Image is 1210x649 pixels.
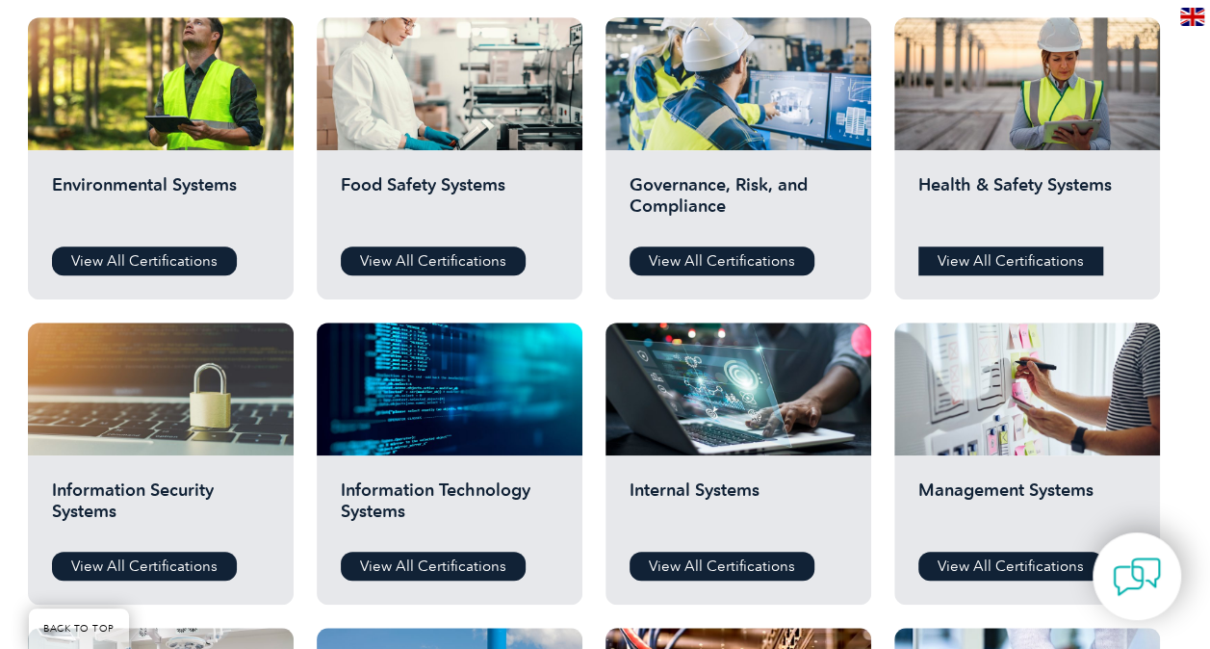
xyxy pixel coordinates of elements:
img: en [1180,8,1204,26]
a: BACK TO TOP [29,609,129,649]
a: View All Certifications [341,552,526,581]
a: View All Certifications [52,247,237,275]
a: View All Certifications [918,247,1103,275]
img: contact-chat.png [1113,553,1161,601]
a: View All Certifications [918,552,1103,581]
h2: Environmental Systems [52,174,270,232]
a: View All Certifications [52,552,237,581]
a: View All Certifications [341,247,526,275]
h2: Governance, Risk, and Compliance [630,174,847,232]
h2: Management Systems [918,480,1136,537]
a: View All Certifications [630,247,814,275]
h2: Information Security Systems [52,480,270,537]
h2: Information Technology Systems [341,480,558,537]
h2: Internal Systems [630,480,847,537]
h2: Food Safety Systems [341,174,558,232]
h2: Health & Safety Systems [918,174,1136,232]
a: View All Certifications [630,552,814,581]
